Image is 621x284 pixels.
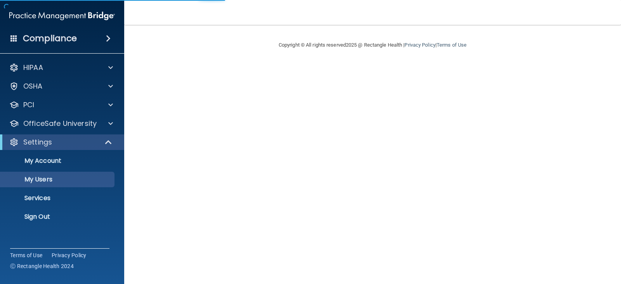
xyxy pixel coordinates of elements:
a: Privacy Policy [404,42,435,48]
p: OfficeSafe University [23,119,97,128]
p: My Account [5,157,111,165]
p: Services [5,194,111,202]
a: HIPAA [9,63,113,72]
h4: Compliance [23,33,77,44]
span: Ⓒ Rectangle Health 2024 [10,262,74,270]
a: Privacy Policy [52,251,87,259]
a: Terms of Use [437,42,467,48]
p: HIPAA [23,63,43,72]
a: Terms of Use [10,251,42,259]
p: OSHA [23,82,43,91]
p: PCI [23,100,34,110]
iframe: Drift Widget Chat Controller [487,232,612,263]
a: PCI [9,100,113,110]
div: Copyright © All rights reserved 2025 @ Rectangle Health | | [231,33,514,57]
p: My Users [5,176,111,183]
a: Settings [9,138,113,147]
a: OfficeSafe University [9,119,113,128]
a: OSHA [9,82,113,91]
p: Sign Out [5,213,111,221]
img: PMB logo [9,8,115,24]
p: Settings [23,138,52,147]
